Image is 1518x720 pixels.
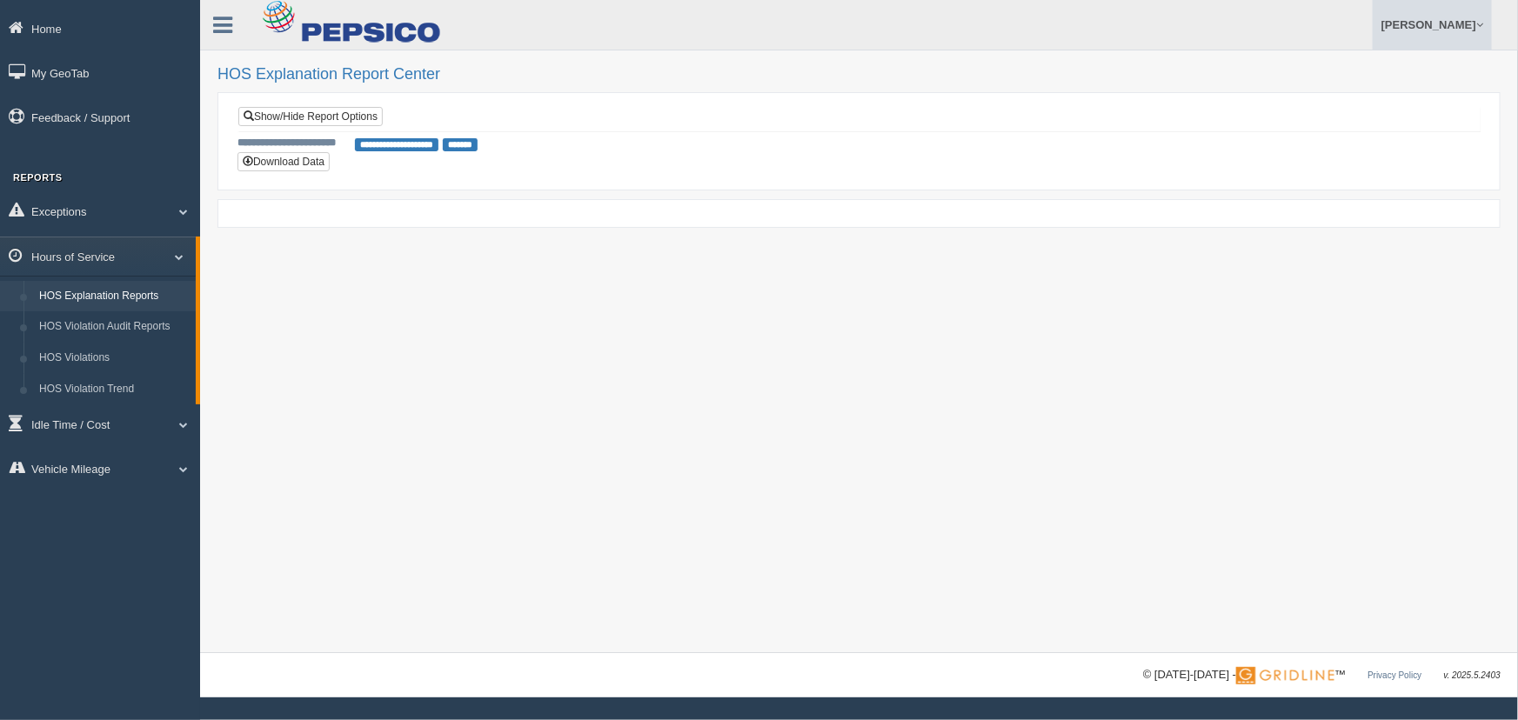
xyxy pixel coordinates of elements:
[1368,670,1421,680] a: Privacy Policy
[1143,666,1501,684] div: © [DATE]-[DATE] - ™
[1236,667,1334,684] img: Gridline
[31,311,196,343] a: HOS Violation Audit Reports
[31,281,196,312] a: HOS Explanation Reports
[31,343,196,374] a: HOS Violations
[1444,670,1501,680] span: v. 2025.5.2403
[238,107,383,126] a: Show/Hide Report Options
[31,374,196,405] a: HOS Violation Trend
[237,152,330,171] button: Download Data
[217,66,1501,83] h2: HOS Explanation Report Center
